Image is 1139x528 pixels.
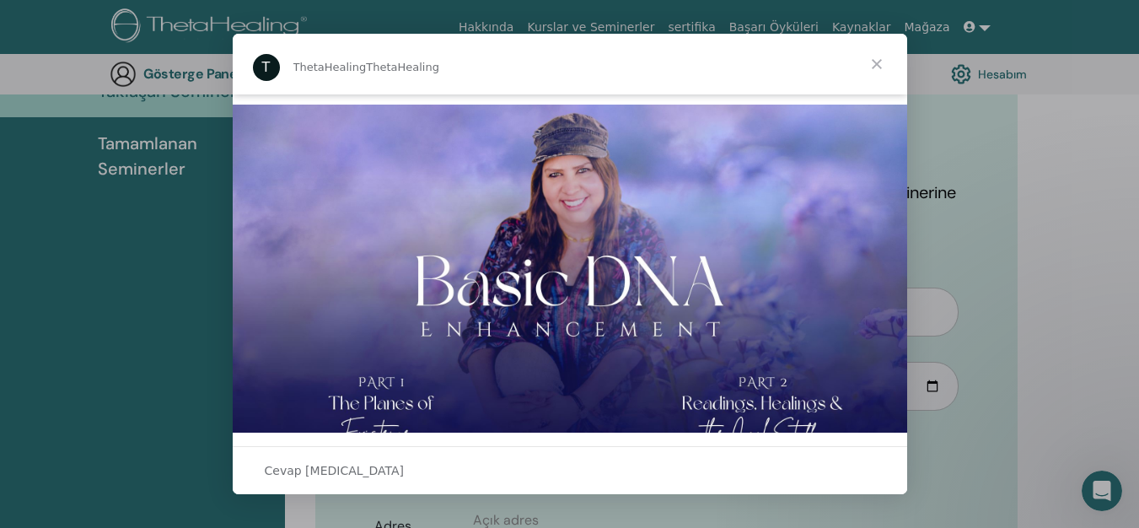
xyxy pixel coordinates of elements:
font: T [262,59,271,75]
div: ThetaHealing için profil resmi [253,54,280,81]
div: Sohbeti aç ve yanıtla [233,446,907,494]
font: ThetaHealing [366,61,439,73]
span: Kapat [846,34,907,94]
font: Cevap [MEDICAL_DATA] [265,464,405,477]
font: ThetaHealing [293,61,367,73]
